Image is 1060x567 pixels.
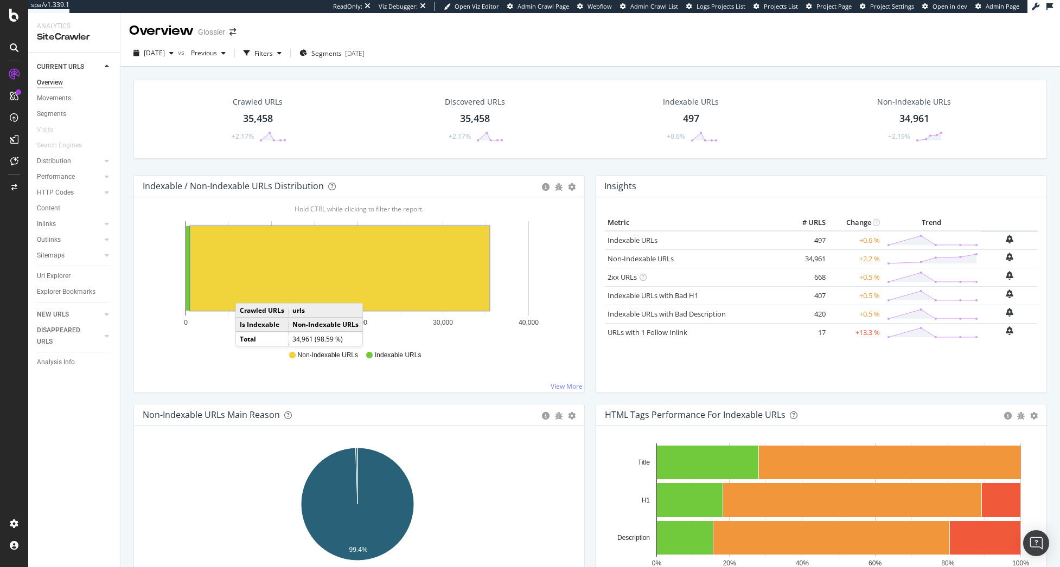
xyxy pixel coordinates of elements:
div: Analysis Info [37,357,75,368]
td: 407 [785,286,828,305]
text: Description [617,534,650,542]
a: Segments [37,108,112,120]
button: Segments[DATE] [295,44,369,62]
div: bell-plus [1006,271,1013,280]
td: urls [289,304,363,318]
a: Distribution [37,156,101,167]
a: Analysis Info [37,357,112,368]
span: Open Viz Editor [455,2,499,10]
th: Change [828,215,883,231]
text: 100% [1012,559,1029,567]
div: Crawled URLs [233,96,283,107]
a: Non-Indexable URLs [608,254,674,263]
div: bell-plus [1006,253,1013,261]
a: Indexable URLs with Bad Description [608,309,726,319]
div: Glossier [198,27,225,37]
div: HTTP Codes [37,187,74,198]
div: Overview [37,77,63,88]
div: Explorer Bookmarks [37,286,95,298]
span: Project Settings [870,2,914,10]
a: Admin Page [975,2,1019,11]
div: Inlinks [37,218,56,230]
div: Open Intercom Messenger [1023,530,1049,556]
span: Segments [311,49,342,58]
a: Project Settings [860,2,914,11]
span: Admin Crawl Page [518,2,569,10]
span: Admin Crawl List [630,2,678,10]
text: Title [638,459,650,466]
td: 668 [785,268,828,286]
span: vs [178,48,187,57]
div: Distribution [37,156,71,167]
div: gear [568,183,576,191]
td: +0.5 % [828,268,883,286]
span: Admin Page [986,2,1019,10]
a: DISAPPEARED URLS [37,325,101,347]
span: Open in dev [933,2,967,10]
a: HTTP Codes [37,187,101,198]
div: A chart. [143,215,572,340]
div: +0.6% [667,132,685,141]
div: 497 [683,112,699,126]
div: bell-plus [1006,289,1013,298]
a: Outlinks [37,234,101,246]
a: Performance [37,171,101,183]
div: Movements [37,93,71,104]
button: Filters [239,44,286,62]
div: Visits [37,124,53,136]
span: Indexable URLs [375,351,421,360]
text: H1 [642,497,650,504]
a: Webflow [577,2,612,11]
div: +2.17% [232,132,254,141]
td: 34,961 (98.59 %) [289,332,363,346]
td: 34,961 [785,249,828,268]
div: Indexable URLs [663,96,719,107]
a: Indexable URLs with Bad H1 [608,291,698,300]
div: Overview [129,22,194,40]
div: +2.19% [888,132,910,141]
div: Segments [37,108,66,120]
td: +0.5 % [828,286,883,305]
div: DISAPPEARED URLS [37,325,92,347]
div: bell-plus [1006,235,1013,243]
span: Logs Projects List [697,2,745,10]
span: Non-Indexable URLs [298,351,358,360]
div: bug [555,183,563,191]
div: bell-plus [1006,326,1013,335]
a: Url Explorer [37,270,112,282]
a: Admin Crawl Page [507,2,569,11]
div: gear [568,412,576,420]
div: 34,961 [899,112,929,126]
div: Performance [37,171,75,183]
div: circle-info [542,183,550,191]
td: 17 [785,323,828,342]
div: Url Explorer [37,270,71,282]
text: 80% [941,559,954,567]
td: Crawled URLs [236,304,289,318]
text: 30,000 [433,319,453,326]
div: CURRENT URLS [37,61,84,73]
text: 40,000 [519,319,539,326]
span: Project Page [816,2,852,10]
td: Is Indexable [236,318,289,332]
div: bug [1017,412,1025,420]
a: Project Page [806,2,852,11]
div: Non-Indexable URLs Main Reason [143,409,280,420]
div: Discovered URLs [445,96,505,107]
a: URLs with 1 Follow Inlink [608,327,687,337]
div: circle-info [542,412,550,420]
a: CURRENT URLS [37,61,101,73]
a: Indexable URLs [608,235,657,245]
div: Content [37,203,60,214]
div: SiteCrawler [37,31,111,43]
td: +2.2 % [828,249,883,268]
button: [DATE] [129,44,178,62]
a: 2xx URLs [608,272,637,282]
a: Content [37,203,112,214]
a: Search Engines [37,140,93,151]
td: +0.5 % [828,305,883,323]
text: 20% [723,559,736,567]
div: HTML Tags Performance for Indexable URLs [605,409,786,420]
div: gear [1030,412,1038,420]
a: NEW URLS [37,309,101,320]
